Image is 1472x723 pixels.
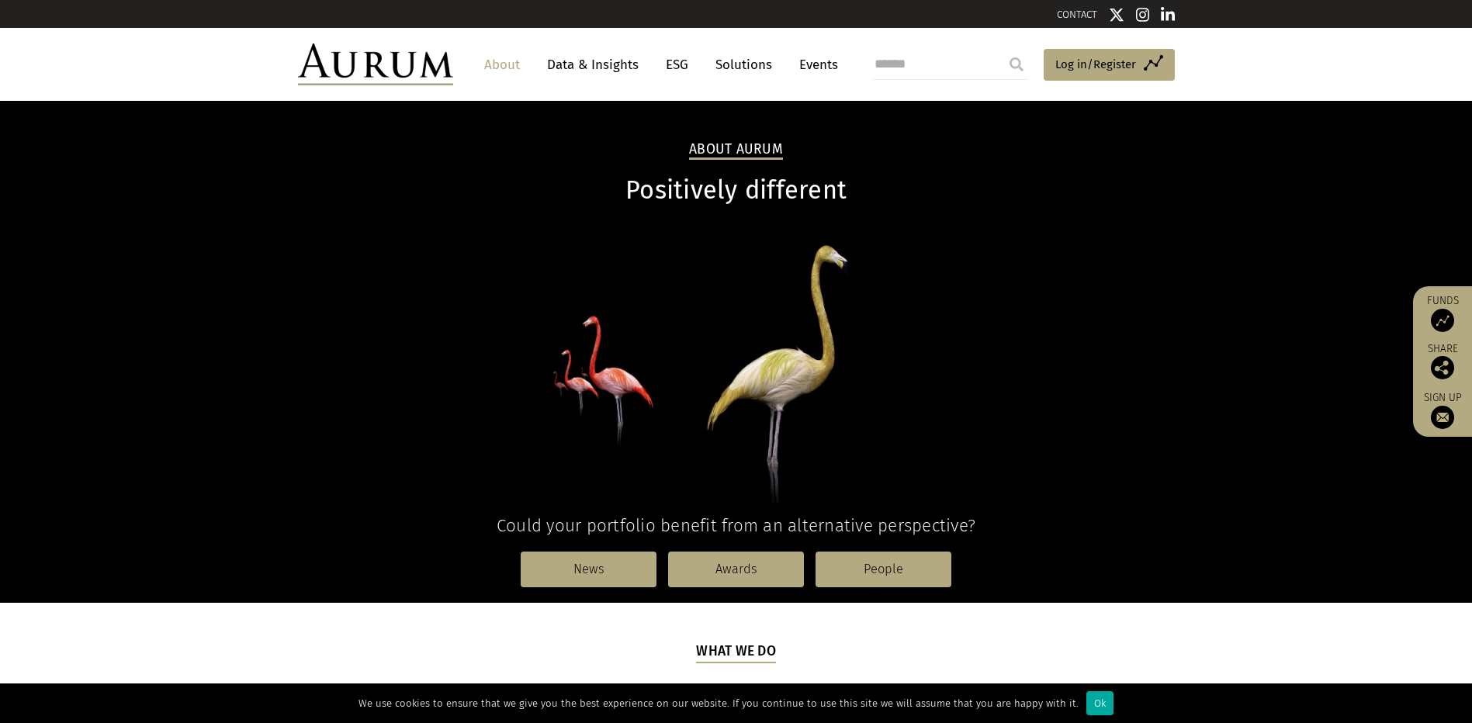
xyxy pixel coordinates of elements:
a: People [816,552,951,587]
a: Funds [1421,294,1464,332]
a: Awards [668,552,804,587]
h1: Positively different [298,175,1175,206]
img: Sign up to our newsletter [1431,406,1454,429]
a: CONTACT [1057,9,1097,20]
a: Sign up [1421,391,1464,429]
h4: Could your portfolio benefit from an alternative perspective? [298,515,1175,536]
a: News [521,552,656,587]
a: Log in/Register [1044,49,1175,81]
a: Solutions [708,50,780,79]
div: Ok [1086,691,1114,715]
h5: What we do [696,642,776,663]
img: Linkedin icon [1161,7,1175,22]
img: Share this post [1431,356,1454,379]
a: Events [791,50,838,79]
img: Instagram icon [1136,7,1150,22]
span: Log in/Register [1055,55,1136,74]
a: ESG [658,50,696,79]
a: About [476,50,528,79]
input: Submit [1001,49,1032,80]
img: Access Funds [1431,309,1454,332]
a: Data & Insights [539,50,646,79]
img: Twitter icon [1109,7,1124,22]
div: Share [1421,344,1464,379]
h2: About Aurum [689,141,783,160]
img: Aurum [298,43,453,85]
